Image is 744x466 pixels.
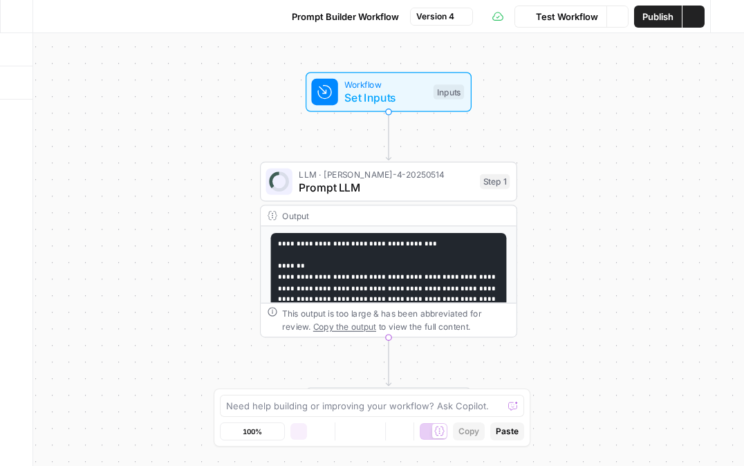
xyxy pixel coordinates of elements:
span: Set Inputs [344,89,427,106]
span: Paste [496,425,519,438]
span: Test Workflow [536,10,598,24]
span: Version 4 [416,10,454,23]
button: Paste [490,422,524,440]
div: Output [282,209,472,222]
div: WorkflowSet InputsInputs [260,72,517,112]
button: Test Workflow [514,6,606,28]
button: Copy [453,422,485,440]
span: Copy [458,425,479,438]
div: Inputs [434,84,464,100]
span: Publish [642,10,673,24]
span: Prompt Builder Workflow [292,10,399,24]
span: Copy the output [313,321,376,331]
span: LLM · [PERSON_NAME]-4-20250514 [299,167,473,180]
span: Prompt LLM [299,179,473,196]
g: Edge from step_1 to end [386,337,391,386]
div: EndOutput [260,387,517,427]
div: Step 1 [480,174,510,189]
button: Publish [634,6,682,28]
span: Workflow [344,78,427,91]
span: 100% [243,426,262,437]
g: Edge from start to step_1 [386,112,391,160]
button: Prompt Builder Workflow [271,6,407,28]
button: Version 4 [410,8,473,26]
div: This output is too large & has been abbreviated for review. to view the full content. [282,307,510,333]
